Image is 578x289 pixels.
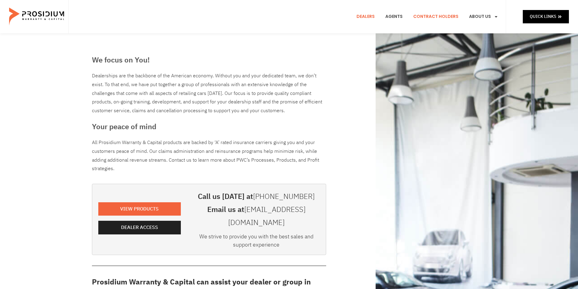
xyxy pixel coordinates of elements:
a: View Products [98,202,181,216]
span: Quick Links [530,13,556,20]
span: View Products [120,205,159,213]
h3: Call us [DATE] at [193,190,320,203]
a: Quick Links [523,10,569,23]
a: Contract Holders [409,5,463,28]
a: Dealers [352,5,379,28]
div: We strive to provide you with the best sales and support experience [193,232,320,252]
nav: Menu [352,5,503,28]
a: About Us [465,5,503,28]
p: All Prosidium Warranty & Capital products are backed by ‘A’ rated insurance carriers giving you a... [92,138,326,173]
h3: Your peace of mind [92,121,326,132]
div: Dealerships are the backbone of the American economy. Without you and your dedicated team, we don... [92,72,326,115]
a: Agents [381,5,407,28]
a: Dealer Access [98,221,181,234]
span: Last Name [117,1,136,5]
a: [PHONE_NUMBER] [253,191,315,202]
h3: We focus on You! [92,55,326,66]
h3: Email us at [193,203,320,229]
span: Dealer Access [121,223,158,232]
a: [EMAIL_ADDRESS][DOMAIN_NAME] [228,204,306,228]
